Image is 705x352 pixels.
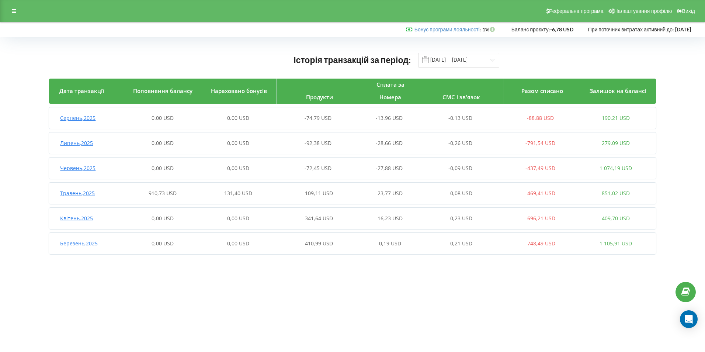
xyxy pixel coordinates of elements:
span: -28,66 USD [376,139,403,146]
span: Червень , 2025 [60,165,95,172]
span: -88,88 USD [527,114,554,121]
span: 0,00 USD [227,114,249,121]
span: -437,49 USD [525,165,555,172]
span: Дата транзакції [59,87,104,94]
a: Бонус програми лояльності [414,26,480,32]
span: 1 074,19 USD [600,165,632,172]
span: Поповнення балансу [133,87,192,94]
span: -0,26 USD [448,139,472,146]
span: 851,02 USD [602,190,630,197]
span: Березень , 2025 [60,240,98,247]
span: -696,21 USD [525,215,555,222]
span: 279,09 USD [602,139,630,146]
span: 0,00 USD [152,139,174,146]
span: Номера [379,93,401,101]
span: -27,88 USD [376,165,403,172]
strong: -6,78 USD [550,26,573,32]
span: : [414,26,481,32]
span: Баланс проєкту: [511,26,550,32]
span: 1 105,91 USD [600,240,632,247]
span: -109,11 USD [303,190,333,197]
span: Серпень , 2025 [60,114,95,121]
span: -0,09 USD [448,165,472,172]
span: Продукти [306,93,333,101]
span: Вихід [682,8,695,14]
div: Open Intercom Messenger [680,310,698,328]
span: Нараховано бонусів [211,87,267,94]
span: -410,99 USD [303,240,333,247]
span: 0,00 USD [227,165,249,172]
span: 131,40 USD [224,190,252,197]
span: Налаштування профілю [614,8,672,14]
span: 409,70 USD [602,215,630,222]
span: -16,23 USD [376,215,403,222]
span: 0,00 USD [227,139,249,146]
span: Реферальна програма [549,8,604,14]
span: Разом списано [521,87,563,94]
span: 0,00 USD [152,114,174,121]
span: -0,23 USD [448,215,472,222]
span: -0,19 USD [377,240,401,247]
span: -791,54 USD [525,139,555,146]
span: 190,21 USD [602,114,630,121]
span: -748,49 USD [525,240,555,247]
span: -0,13 USD [448,114,472,121]
span: -469,41 USD [525,190,555,197]
span: -74,79 USD [305,114,331,121]
span: -92,38 USD [305,139,331,146]
span: 0,00 USD [227,240,249,247]
span: 910,73 USD [149,190,177,197]
span: -341,64 USD [303,215,333,222]
strong: 1% [482,26,497,32]
span: При поточних витратах активний до: [588,26,674,32]
span: 0,00 USD [227,215,249,222]
span: Квітень , 2025 [60,215,93,222]
span: 0,00 USD [152,165,174,172]
span: Історія транзакцій за період: [294,55,411,65]
span: СМС і зв'язок [442,93,480,101]
strong: [DATE] [675,26,691,32]
span: 0,00 USD [152,240,174,247]
span: Залишок на балансі [590,87,646,94]
span: Липень , 2025 [60,139,93,146]
span: 0,00 USD [152,215,174,222]
span: Сплата за [376,81,404,88]
span: -0,08 USD [448,190,472,197]
span: -72,45 USD [305,165,331,172]
span: -13,96 USD [376,114,403,121]
span: Травень , 2025 [60,190,95,197]
span: -23,77 USD [376,190,403,197]
span: -0,21 USD [448,240,472,247]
